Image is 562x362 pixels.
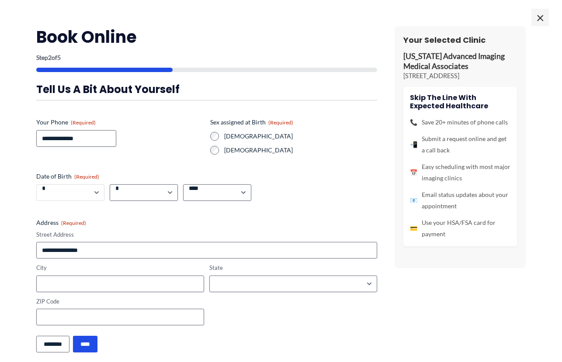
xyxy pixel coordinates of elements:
span: 📞 [410,117,417,128]
legend: Sex assigned at Birth [210,118,293,127]
span: 2 [48,54,52,61]
label: Your Phone [36,118,203,127]
label: [DEMOGRAPHIC_DATA] [224,146,377,155]
span: 💳 [410,223,417,234]
span: 📅 [410,167,417,178]
legend: Address [36,218,86,227]
h3: Your Selected Clinic [403,35,517,45]
label: Street Address [36,231,377,239]
span: (Required) [61,220,86,226]
span: 📲 [410,139,417,150]
span: × [531,9,549,26]
span: (Required) [74,173,99,180]
span: 5 [57,54,61,61]
h2: Book Online [36,26,377,48]
p: [STREET_ADDRESS] [403,72,517,80]
label: State [209,264,377,272]
li: Save 20+ minutes of phone calls [410,117,510,128]
label: City [36,264,204,272]
label: [DEMOGRAPHIC_DATA] [224,132,377,141]
h3: Tell us a bit about yourself [36,83,377,96]
li: Use your HSA/FSA card for payment [410,217,510,240]
span: (Required) [71,119,96,126]
span: (Required) [268,119,293,126]
p: Step of [36,55,377,61]
li: Email status updates about your appointment [410,189,510,212]
p: [US_STATE] Advanced Imaging Medical Associates [403,52,517,72]
h4: Skip the line with Expected Healthcare [410,93,510,110]
li: Easy scheduling with most major imaging clinics [410,161,510,184]
span: 📧 [410,195,417,206]
legend: Date of Birth [36,172,99,181]
li: Submit a request online and get a call back [410,133,510,156]
label: ZIP Code [36,297,204,306]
